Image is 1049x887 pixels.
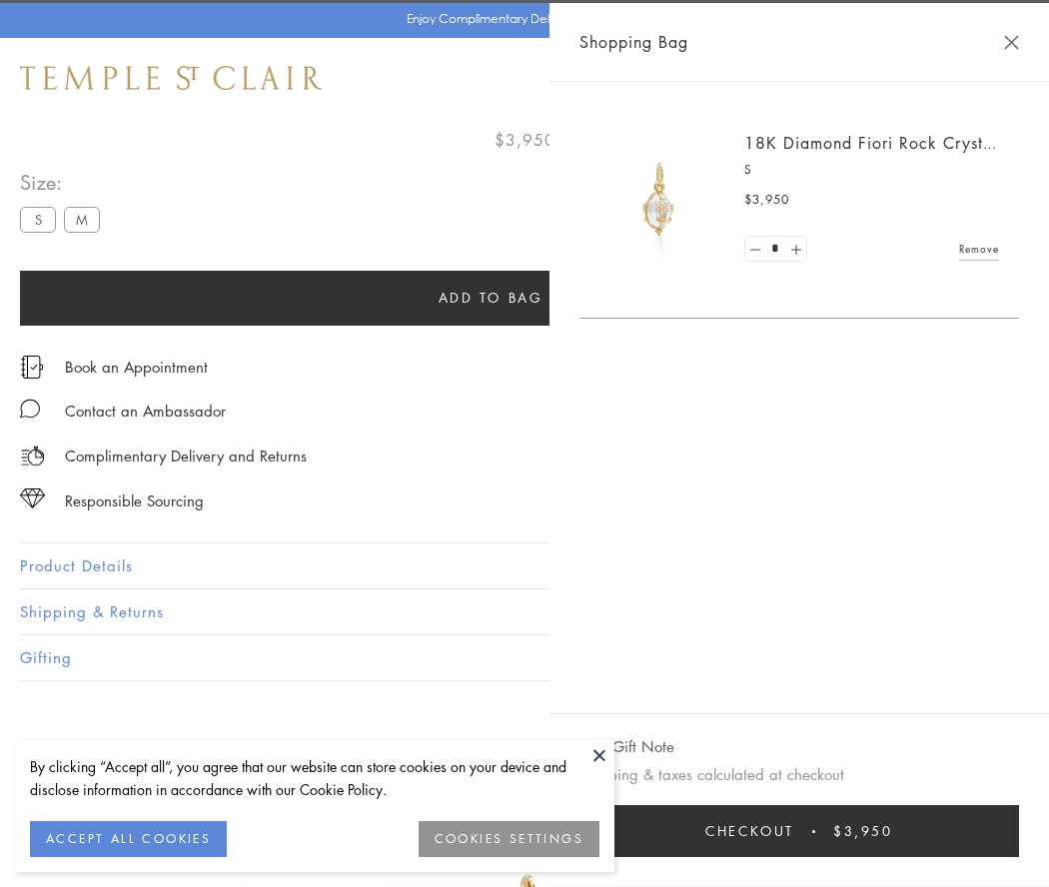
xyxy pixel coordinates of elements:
img: icon_delivery.svg [20,443,45,468]
label: M [64,207,100,232]
p: Complimentary Delivery and Returns [65,443,307,468]
img: icon_appointment.svg [20,356,44,379]
button: Shipping & Returns [20,589,1029,634]
img: icon_sourcing.svg [20,488,45,508]
div: Contact an Ambassador [65,399,226,424]
button: COOKIES SETTINGS [419,821,599,857]
button: Gifting [20,635,1029,680]
div: By clicking “Accept all”, you agree that our website can store cookies on your device and disclos... [30,755,599,801]
a: Set quantity to 0 [745,237,765,262]
img: MessageIcon-01_2.svg [20,399,40,419]
button: Close Shopping Bag [1004,35,1019,50]
img: Temple St. Clair [20,66,322,90]
button: Checkout $3,950 [579,805,1019,857]
span: Add to bag [439,287,543,309]
button: Product Details [20,543,1029,588]
p: S [744,160,999,180]
button: ACCEPT ALL COOKIES [30,821,227,857]
button: Add Gift Note [579,734,674,759]
div: Responsible Sourcing [65,488,204,513]
span: $3,950 [495,127,555,153]
p: Shipping & taxes calculated at checkout [579,762,1019,787]
span: $3,950 [833,820,893,842]
p: Enjoy Complimentary Delivery & Returns [407,9,633,29]
label: S [20,207,56,232]
span: Shopping Bag [579,29,688,55]
button: Add to bag [20,271,961,326]
a: Remove [959,238,999,260]
img: P51889-E11FIORI [599,140,719,260]
span: $3,950 [744,190,789,210]
a: Book an Appointment [65,356,208,378]
a: Set quantity to 2 [785,237,805,262]
span: Checkout [705,820,794,842]
span: Size: [20,166,108,199]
